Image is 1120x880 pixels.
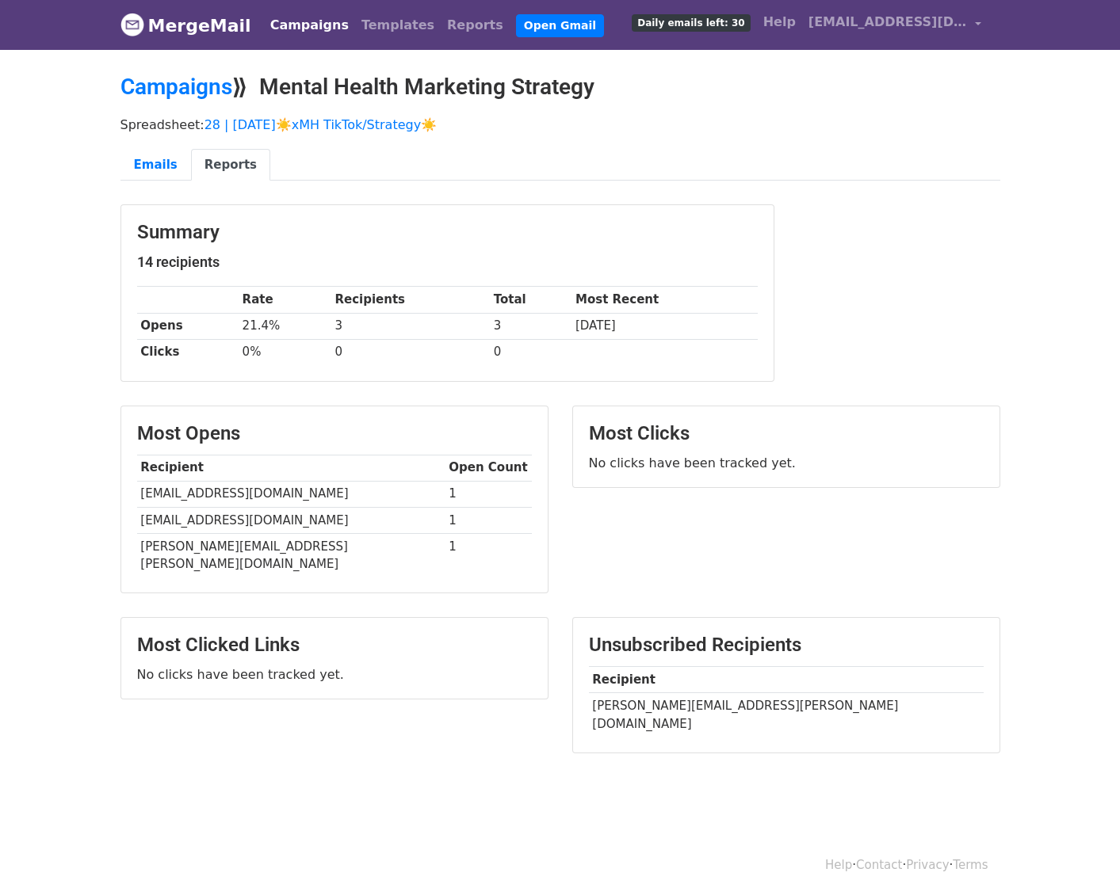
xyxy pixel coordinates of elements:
[120,9,251,42] a: MergeMail
[191,149,270,181] a: Reports
[137,455,445,481] th: Recipient
[625,6,756,38] a: Daily emails left: 30
[331,313,490,339] td: 3
[906,858,949,872] a: Privacy
[445,533,532,577] td: 1
[589,667,984,693] th: Recipient
[137,339,239,365] th: Clicks
[808,13,967,32] span: [EMAIL_ADDRESS][DOMAIN_NAME]
[571,287,757,313] th: Most Recent
[137,666,532,683] p: No clicks have been tracked yet.
[264,10,355,41] a: Campaigns
[137,422,532,445] h3: Most Opens
[120,116,1000,133] p: Spreadsheet:
[445,455,532,481] th: Open Count
[953,858,988,872] a: Terms
[137,481,445,507] td: [EMAIL_ADDRESS][DOMAIN_NAME]
[490,313,571,339] td: 3
[757,6,802,38] a: Help
[825,858,852,872] a: Help
[516,14,604,37] a: Open Gmail
[856,858,902,872] a: Contact
[331,339,490,365] td: 0
[137,313,239,339] th: Opens
[571,313,757,339] td: [DATE]
[137,221,758,244] h3: Summary
[137,507,445,533] td: [EMAIL_ADDRESS][DOMAIN_NAME]
[239,287,331,313] th: Rate
[120,149,191,181] a: Emails
[589,455,984,471] p: No clicks have been tracked yet.
[589,634,984,657] h3: Unsubscribed Recipients
[490,339,571,365] td: 0
[137,533,445,577] td: [PERSON_NAME][EMAIL_ADDRESS][PERSON_NAME][DOMAIN_NAME]
[589,693,984,737] td: [PERSON_NAME][EMAIL_ADDRESS][PERSON_NAME][DOMAIN_NAME]
[632,14,750,32] span: Daily emails left: 30
[137,253,758,271] h5: 14 recipients
[441,10,510,41] a: Reports
[331,287,490,313] th: Recipients
[802,6,988,44] a: [EMAIL_ADDRESS][DOMAIN_NAME]
[445,481,532,507] td: 1
[120,74,1000,101] h2: ⟫ Mental Health Marketing Strategy
[239,339,331,365] td: 0%
[589,422,984,445] h3: Most Clicks
[137,634,532,657] h3: Most Clicked Links
[120,13,144,36] img: MergeMail logo
[355,10,441,41] a: Templates
[239,313,331,339] td: 21.4%
[490,287,571,313] th: Total
[445,507,532,533] td: 1
[120,74,232,100] a: Campaigns
[205,117,437,132] a: 28 | [DATE]☀️xMH TikTok/Strategy☀️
